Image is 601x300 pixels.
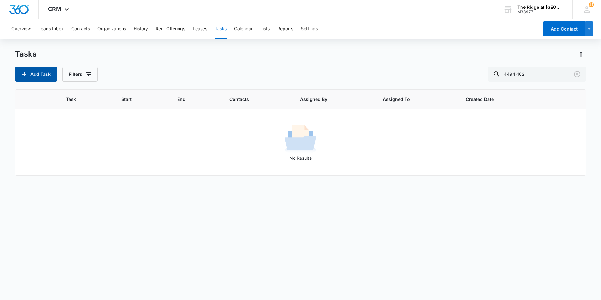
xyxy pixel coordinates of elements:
button: Filters [62,67,98,82]
span: CRM [48,6,61,12]
span: Assigned To [383,96,441,103]
button: Add Contact [543,21,585,36]
button: Add Task [15,67,57,82]
span: Assigned By [300,96,359,103]
button: Lists [260,19,270,39]
button: History [134,19,148,39]
p: No Results [16,155,585,161]
button: Organizations [97,19,126,39]
span: Created Date [466,96,526,103]
button: Actions [576,49,586,59]
span: Start [121,96,153,103]
input: Search Tasks [488,67,586,82]
div: account id [517,10,563,14]
button: Settings [301,19,318,39]
button: Tasks [215,19,227,39]
div: account name [517,5,563,10]
span: Contacts [229,96,276,103]
span: Task [66,96,97,103]
button: Rent Offerings [156,19,185,39]
button: Leads Inbox [38,19,64,39]
button: Leases [193,19,207,39]
button: Calendar [234,19,253,39]
span: 11 [589,2,594,7]
div: notifications count [589,2,594,7]
button: Overview [11,19,31,39]
img: No Results [285,123,316,155]
button: Contacts [71,19,90,39]
span: End [177,96,205,103]
button: Clear [572,69,582,79]
h1: Tasks [15,49,36,59]
button: Reports [277,19,293,39]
